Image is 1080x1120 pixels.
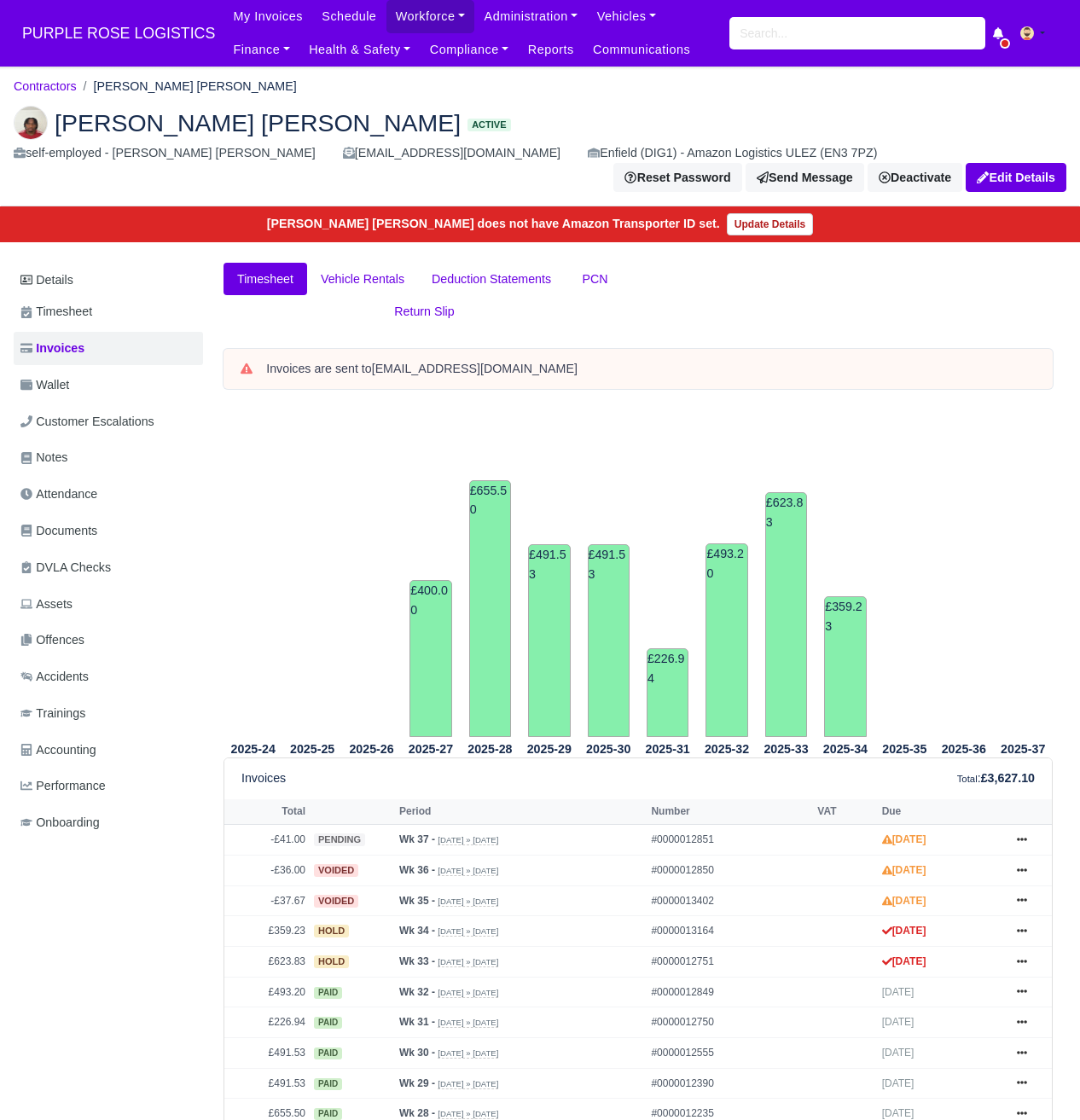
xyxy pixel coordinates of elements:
[565,263,625,296] a: PCN
[314,1047,342,1059] span: paid
[14,441,203,474] a: Notes
[1,92,1079,206] div: Melvin Otshudi Manya
[882,833,926,845] strong: [DATE]
[421,33,519,67] a: Compliance
[588,143,877,163] div: Enfield (DIG1) - Amazon Logistics ULEZ (EN3 7PZ)
[647,825,813,856] td: #0000012851
[438,988,498,998] small: [DATE] » [DATE]
[14,295,203,328] a: Timesheet
[438,897,498,907] small: [DATE] » [DATE]
[224,263,307,296] a: Timesheet
[20,558,111,577] span: DVLA Checks
[20,667,89,687] span: Accidents
[957,769,1035,788] div: :
[647,856,813,886] td: #0000012850
[14,17,224,50] a: PURPLE ROSE LOGISTICS
[638,738,697,758] th: 2025-31
[438,1018,498,1028] small: [DATE] » [DATE]
[588,544,630,737] td: £491.53
[882,1047,915,1059] span: [DATE]
[399,1016,435,1028] strong: Wk 31 -
[399,1107,435,1119] strong: Wk 28 -
[882,1016,915,1028] span: [DATE]
[399,864,435,876] strong: Wk 36 -
[20,630,84,650] span: Offences
[957,774,978,784] small: Total
[224,738,282,758] th: 2025-24
[757,738,816,758] th: 2025-33
[438,835,498,845] small: [DATE] » [DATE]
[579,738,638,758] th: 2025-30
[20,740,96,760] span: Accounting
[14,514,203,548] a: Documents
[20,485,97,504] span: Attendance
[224,856,310,886] td: -£36.00
[729,17,985,49] input: Search...
[813,799,877,825] th: VAT
[14,734,203,767] a: Accounting
[314,1078,342,1090] span: paid
[399,955,435,967] strong: Wk 33 -
[14,405,203,438] a: Customer Escalations
[20,339,84,358] span: Invoices
[765,492,807,737] td: £623.83
[647,1007,813,1038] td: #0000012750
[224,1038,310,1069] td: £491.53
[647,1068,813,1099] td: #0000012390
[647,947,813,978] td: #0000012751
[224,977,310,1007] td: £493.20
[395,799,647,825] th: Period
[647,648,688,738] td: £226.94
[399,1047,435,1059] strong: Wk 30 -
[314,1108,342,1120] span: paid
[314,895,358,908] span: voided
[77,77,297,96] li: [PERSON_NAME] [PERSON_NAME]
[438,866,498,876] small: [DATE] » [DATE]
[14,660,203,693] a: Accidents
[372,362,578,375] strong: [EMAIL_ADDRESS][DOMAIN_NAME]
[20,704,85,723] span: Trainings
[314,1017,342,1029] span: paid
[520,738,578,758] th: 2025-29
[882,1077,915,1089] span: [DATE]
[224,947,310,978] td: £623.83
[934,738,993,758] th: 2025-36
[14,551,203,584] a: DVLA Checks
[438,1109,498,1119] small: [DATE] » [DATE]
[20,595,73,614] span: Assets
[14,769,203,803] a: Performance
[20,521,97,541] span: Documents
[868,163,962,192] a: Deactivate
[224,1007,310,1038] td: £226.94
[647,916,813,947] td: #0000013164
[282,738,341,758] th: 2025-25
[613,163,741,192] button: Reset Password
[469,480,511,738] td: £655.50
[966,163,1066,192] a: Edit Details
[241,771,286,786] h6: Invoices
[14,624,203,657] a: Offences
[461,738,520,758] th: 2025-28
[20,375,69,395] span: Wallet
[224,295,625,328] a: Return Slip
[224,916,310,947] td: £359.23
[14,806,203,839] a: Onboarding
[224,799,310,825] th: Total
[981,771,1035,785] strong: £3,627.10
[314,987,342,999] span: paid
[14,332,203,365] a: Invoices
[647,799,813,825] th: Number
[224,1068,310,1099] td: £491.53
[584,33,700,67] a: Communications
[399,1077,435,1089] strong: Wk 29 -
[409,580,451,737] td: £400.00
[14,697,203,730] a: Trainings
[14,143,316,163] div: self-employed - [PERSON_NAME] [PERSON_NAME]
[14,478,203,511] a: Attendance
[14,588,203,621] a: Assets
[14,368,203,402] a: Wallet
[55,111,461,135] span: [PERSON_NAME] [PERSON_NAME]
[875,738,934,758] th: 2025-35
[882,864,926,876] strong: [DATE]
